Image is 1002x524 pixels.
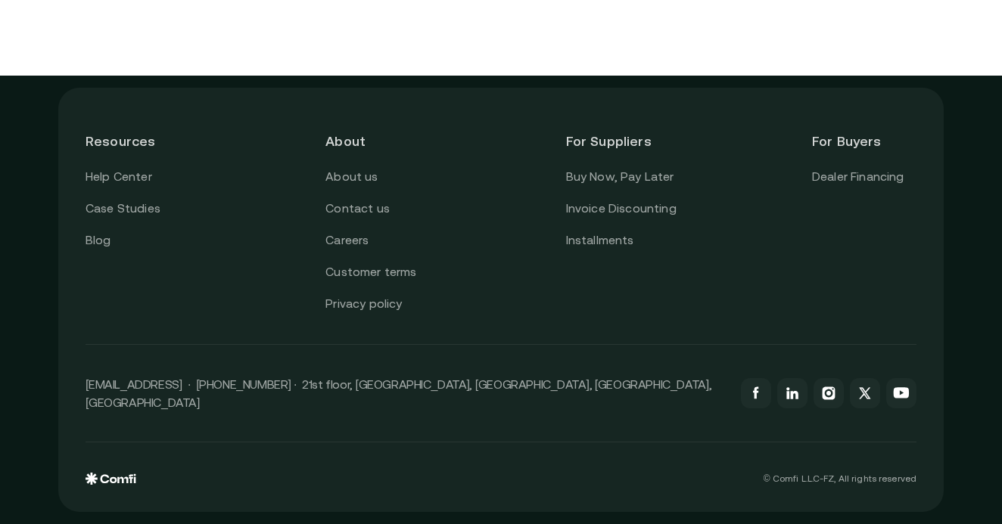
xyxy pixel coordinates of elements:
[764,473,916,484] p: © Comfi L.L.C-FZ, All rights reserved
[566,231,634,250] a: Installments
[86,199,160,219] a: Case Studies
[566,167,674,187] a: Buy Now, Pay Later
[325,262,416,282] a: Customer terms
[325,231,369,250] a: Careers
[325,115,430,167] header: About
[812,115,916,167] header: For Buyers
[86,231,111,250] a: Blog
[812,167,904,187] a: Dealer Financing
[86,473,136,485] img: comfi logo
[325,294,402,314] a: Privacy policy
[86,115,190,167] header: Resources
[86,375,726,411] p: [EMAIL_ADDRESS] · [PHONE_NUMBER] · 21st floor, [GEOGRAPHIC_DATA], [GEOGRAPHIC_DATA], [GEOGRAPHIC_...
[325,199,390,219] a: Contact us
[566,199,677,219] a: Invoice Discounting
[325,167,378,187] a: About us
[566,115,677,167] header: For Suppliers
[86,167,152,187] a: Help Center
